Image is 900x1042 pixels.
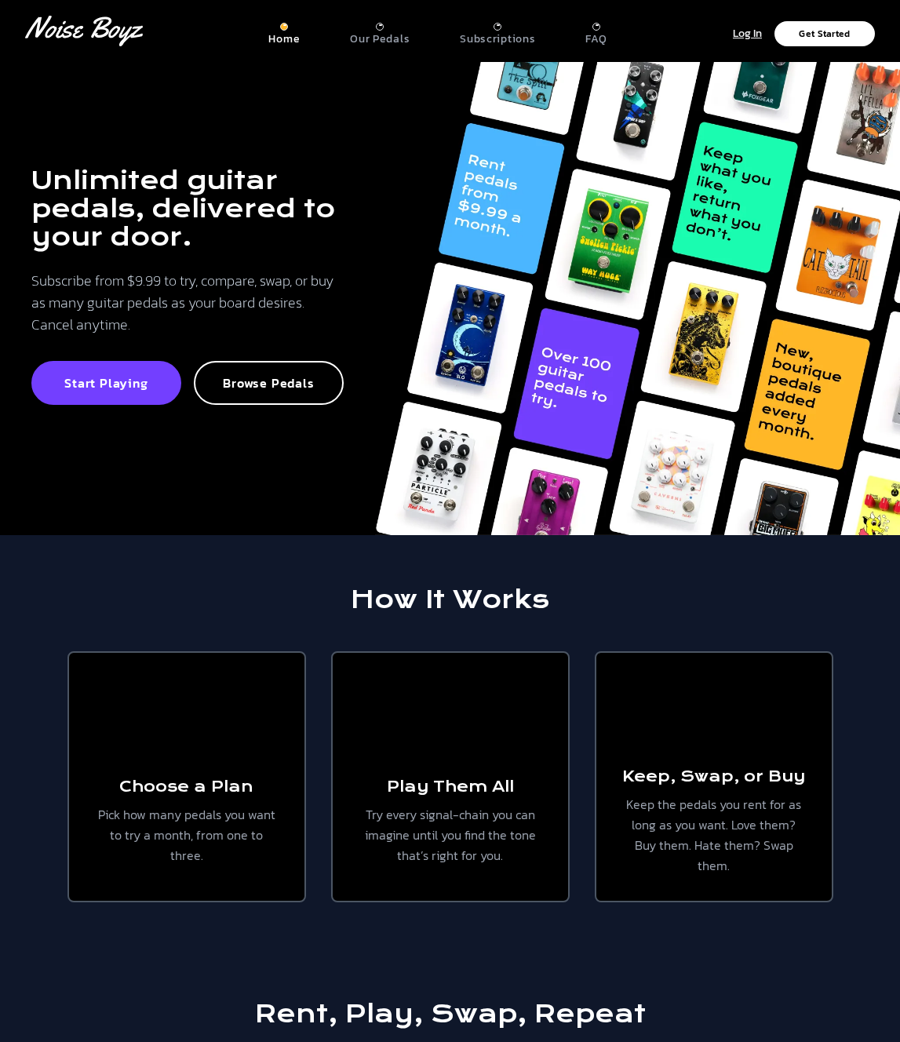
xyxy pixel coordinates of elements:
[799,29,850,38] p: Get Started
[358,776,543,798] h3: Play Them All
[94,776,279,798] h3: Choose a Plan
[375,62,900,535] img: Mosaic of Guitar Pedals
[350,32,410,46] p: Our Pedals
[733,25,762,43] p: Log In
[621,766,807,788] h3: Keep, Swap, or Buy
[460,32,535,46] p: Subscriptions
[211,375,326,391] p: Browse Pedals
[460,16,535,46] a: Subscriptions
[94,804,279,865] p: Pick how many pedals you want to try a month, from one to three.
[49,375,164,391] p: Start Playing
[585,16,607,46] a: FAQ
[774,21,875,46] button: Get Started
[31,270,344,336] p: Subscribe from $9.99 to try, compare, swap, or buy as many guitar pedals as your board desires. C...
[585,32,607,46] p: FAQ
[268,32,300,46] p: Home
[67,585,833,614] h2: How It Works
[621,794,807,876] p: Keep the pedals you rent for as long as you want. Love them? Buy them. Hate them? Swap them.
[350,16,410,46] a: Our Pedals
[358,804,543,865] p: Try every signal-chain you can imagine until you find the tone that’s right for you.
[31,166,344,251] h1: Unlimited guitar pedals, delivered to your door.
[67,1000,833,1028] h2: Rent, Play, Swap, Repeat
[268,16,300,46] a: Home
